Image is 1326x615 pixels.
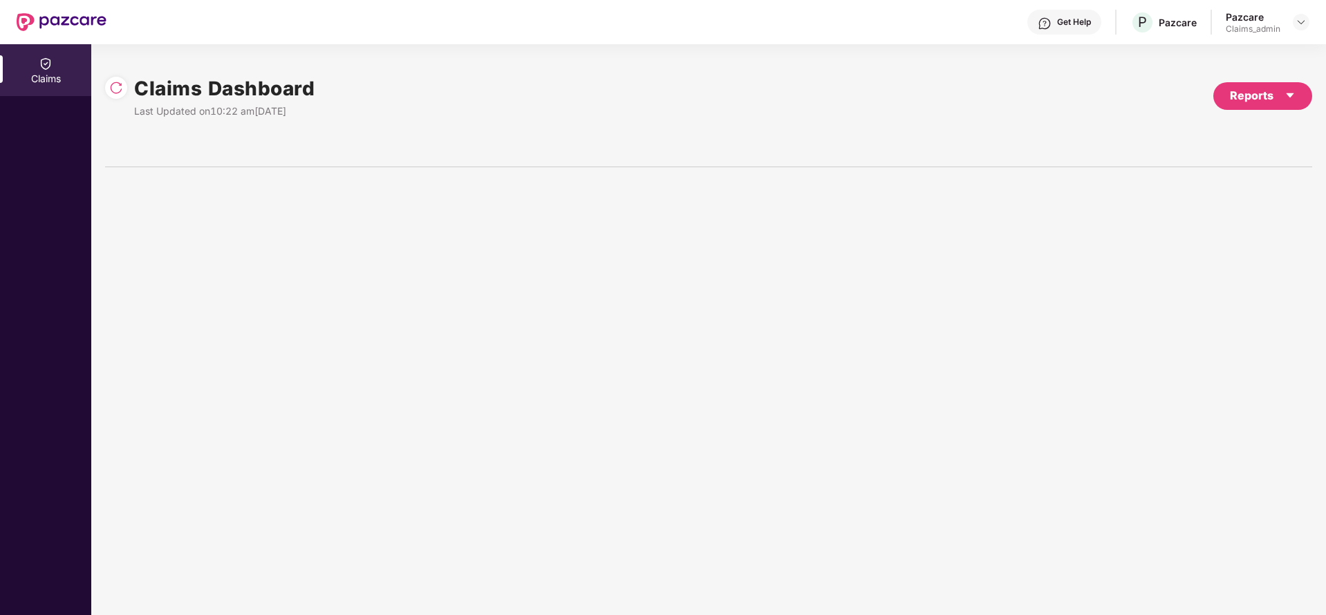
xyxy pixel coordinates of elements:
div: Pazcare [1226,10,1280,23]
img: svg+xml;base64,PHN2ZyBpZD0iSGVscC0zMngzMiIgeG1sbnM9Imh0dHA6Ly93d3cudzMub3JnLzIwMDAvc3ZnIiB3aWR0aD... [1038,17,1052,30]
div: Reports [1230,87,1296,104]
div: Pazcare [1159,16,1197,29]
img: svg+xml;base64,PHN2ZyBpZD0iQ2xhaW0iIHhtbG5zPSJodHRwOi8vd3d3LnczLm9yZy8yMDAwL3N2ZyIgd2lkdGg9IjIwIi... [39,57,53,70]
div: Claims_admin [1226,23,1280,35]
span: caret-down [1285,90,1296,101]
h1: Claims Dashboard [134,73,315,104]
div: Get Help [1057,17,1091,28]
img: svg+xml;base64,PHN2ZyBpZD0iRHJvcGRvd24tMzJ4MzIiIHhtbG5zPSJodHRwOi8vd3d3LnczLm9yZy8yMDAwL3N2ZyIgd2... [1296,17,1307,28]
img: svg+xml;base64,PHN2ZyBpZD0iUmVsb2FkLTMyeDMyIiB4bWxucz0iaHR0cDovL3d3dy53My5vcmcvMjAwMC9zdmciIHdpZH... [109,81,123,95]
img: New Pazcare Logo [17,13,106,31]
span: P [1138,14,1147,30]
div: Last Updated on 10:22 am[DATE] [134,104,315,119]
